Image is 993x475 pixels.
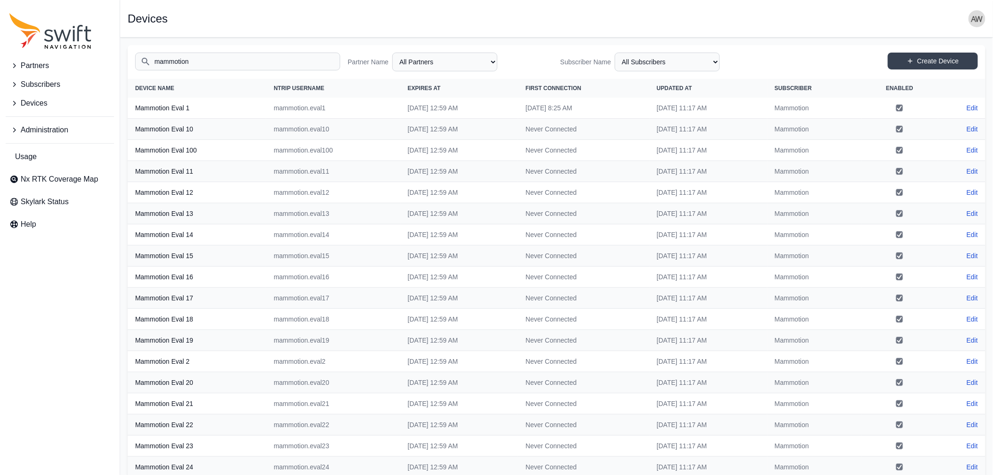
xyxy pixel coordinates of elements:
[967,146,978,155] a: Edit
[6,147,114,166] a: Usage
[767,245,862,267] td: Mammotion
[400,351,518,372] td: [DATE] 12:59 AM
[266,309,400,330] td: mammotion.eval18
[649,267,767,288] td: [DATE] 11:17 AM
[135,53,340,70] input: Search
[21,196,69,207] span: Skylark Status
[266,161,400,182] td: mammotion.eval11
[266,245,400,267] td: mammotion.eval15
[649,436,767,457] td: [DATE] 11:17 AM
[518,372,649,393] td: Never Connected
[518,288,649,309] td: Never Connected
[518,203,649,224] td: Never Connected
[21,219,36,230] span: Help
[767,140,862,161] td: Mammotion
[128,161,266,182] th: Mammotion Eval 11
[649,309,767,330] td: [DATE] 11:17 AM
[649,414,767,436] td: [DATE] 11:17 AM
[21,79,60,90] span: Subscribers
[649,224,767,245] td: [DATE] 11:17 AM
[967,272,978,282] a: Edit
[526,85,581,92] span: First Connection
[767,393,862,414] td: Mammotion
[518,267,649,288] td: Never Connected
[967,378,978,387] a: Edit
[767,203,862,224] td: Mammotion
[649,203,767,224] td: [DATE] 11:17 AM
[649,351,767,372] td: [DATE] 11:17 AM
[967,399,978,408] a: Edit
[967,462,978,472] a: Edit
[518,224,649,245] td: Never Connected
[649,161,767,182] td: [DATE] 11:17 AM
[266,414,400,436] td: mammotion.eval22
[400,224,518,245] td: [DATE] 12:59 AM
[967,441,978,451] a: Edit
[518,351,649,372] td: Never Connected
[967,251,978,260] a: Edit
[518,182,649,203] td: Never Connected
[266,351,400,372] td: mammotion.eval2
[967,293,978,303] a: Edit
[767,288,862,309] td: Mammotion
[649,245,767,267] td: [DATE] 11:17 AM
[266,372,400,393] td: mammotion.eval20
[967,124,978,134] a: Edit
[649,119,767,140] td: [DATE] 11:17 AM
[400,414,518,436] td: [DATE] 12:59 AM
[649,330,767,351] td: [DATE] 11:17 AM
[649,140,767,161] td: [DATE] 11:17 AM
[400,245,518,267] td: [DATE] 12:59 AM
[128,224,266,245] th: Mammotion Eval 14
[400,436,518,457] td: [DATE] 12:59 AM
[266,436,400,457] td: mammotion.eval23
[6,192,114,211] a: Skylark Status
[128,288,266,309] th: Mammotion Eval 17
[6,75,114,94] button: Subscribers
[518,414,649,436] td: Never Connected
[518,330,649,351] td: Never Connected
[400,203,518,224] td: [DATE] 12:59 AM
[400,98,518,119] td: [DATE] 12:59 AM
[6,94,114,113] button: Devices
[266,140,400,161] td: mammotion.eval100
[266,224,400,245] td: mammotion.eval14
[128,140,266,161] th: Mammotion Eval 100
[767,309,862,330] td: Mammotion
[128,203,266,224] th: Mammotion Eval 13
[400,288,518,309] td: [DATE] 12:59 AM
[767,351,862,372] td: Mammotion
[400,140,518,161] td: [DATE] 12:59 AM
[518,119,649,140] td: Never Connected
[518,98,649,119] td: [DATE] 8:25 AM
[400,161,518,182] td: [DATE] 12:59 AM
[266,267,400,288] td: mammotion.eval16
[649,98,767,119] td: [DATE] 11:17 AM
[128,330,266,351] th: Mammotion Eval 19
[767,161,862,182] td: Mammotion
[649,372,767,393] td: [DATE] 11:17 AM
[266,393,400,414] td: mammotion.eval21
[392,53,497,71] select: Partner Name
[967,357,978,366] a: Edit
[767,119,862,140] td: Mammotion
[128,372,266,393] th: Mammotion Eval 20
[128,414,266,436] th: Mammotion Eval 22
[400,267,518,288] td: [DATE] 12:59 AM
[266,182,400,203] td: mammotion.eval12
[400,182,518,203] td: [DATE] 12:59 AM
[560,57,611,67] label: Subscriber Name
[15,151,37,162] span: Usage
[400,309,518,330] td: [DATE] 12:59 AM
[400,372,518,393] td: [DATE] 12:59 AM
[128,13,168,24] h1: Devices
[888,53,978,69] a: Create Device
[21,98,47,109] span: Devices
[518,245,649,267] td: Never Connected
[400,330,518,351] td: [DATE] 12:59 AM
[518,393,649,414] td: Never Connected
[518,436,649,457] td: Never Connected
[21,174,98,185] span: Nx RTK Coverage Map
[128,79,266,98] th: Device Name
[967,314,978,324] a: Edit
